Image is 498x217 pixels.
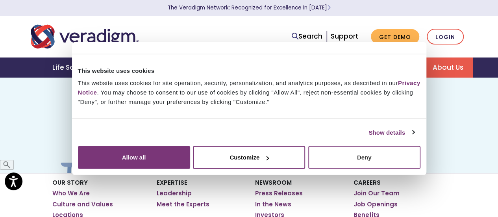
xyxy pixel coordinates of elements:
[427,29,464,45] a: Login
[78,78,420,107] div: This website uses cookies for site operation, security, personalization, and analytics purposes, ...
[368,128,414,137] a: Show details
[78,146,190,169] button: Allow all
[168,4,331,11] a: The Veradigm Network: Recognized for Excellence in [DATE]Learn More
[331,32,358,41] a: Support
[78,80,420,96] a: Privacy Notice
[292,31,322,42] a: Search
[354,189,400,197] a: Join Our Team
[157,189,192,197] a: Leadership
[78,66,420,75] div: This website uses cookies
[43,57,108,78] a: Life Sciences
[308,146,420,169] button: Deny
[423,57,473,78] a: About Us
[31,24,139,50] img: Veradigm logo
[354,200,398,208] a: Job Openings
[255,200,291,208] a: In the News
[193,146,305,169] button: Customize
[52,200,113,208] a: Culture and Values
[327,4,331,11] span: Learn More
[371,29,419,45] a: Get Demo
[157,200,209,208] a: Meet the Experts
[52,189,90,197] a: Who We Are
[255,189,303,197] a: Press Releases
